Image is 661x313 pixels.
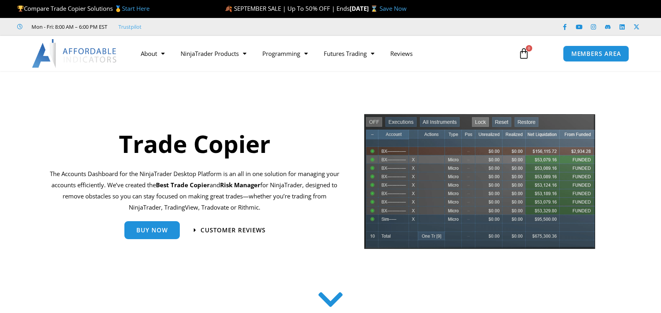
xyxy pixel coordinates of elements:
[380,4,407,12] a: Save Now
[122,4,150,12] a: Start Here
[563,46,630,62] a: MEMBERS AREA
[118,22,142,32] a: Trustpilot
[32,39,118,68] img: LogoAI | Affordable Indicators – NinjaTrader
[17,4,150,12] span: Compare Trade Copier Solutions 🥇
[316,44,382,63] a: Futures Trading
[136,227,168,233] span: Buy Now
[571,51,621,57] span: MEMBERS AREA
[124,221,180,239] a: Buy Now
[363,113,596,256] img: tradecopier | Affordable Indicators – NinjaTrader
[194,227,266,233] a: Customer Reviews
[526,45,532,52] span: 0
[382,44,421,63] a: Reviews
[49,168,339,213] p: The Accounts Dashboard for the NinjaTrader Desktop Platform is an all in one solution for managin...
[30,22,107,32] span: Mon - Fri: 8:00 AM – 6:00 PM EST
[156,181,210,189] b: Best Trade Copier
[133,44,173,63] a: About
[49,127,339,160] h1: Trade Copier
[506,42,541,65] a: 0
[173,44,254,63] a: NinjaTrader Products
[220,181,260,189] strong: Risk Manager
[254,44,316,63] a: Programming
[133,44,509,63] nav: Menu
[201,227,266,233] span: Customer Reviews
[225,4,350,12] span: 🍂 SEPTEMBER SALE | Up To 50% OFF | Ends
[18,6,24,12] img: 🏆
[350,4,380,12] strong: [DATE] ⌛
